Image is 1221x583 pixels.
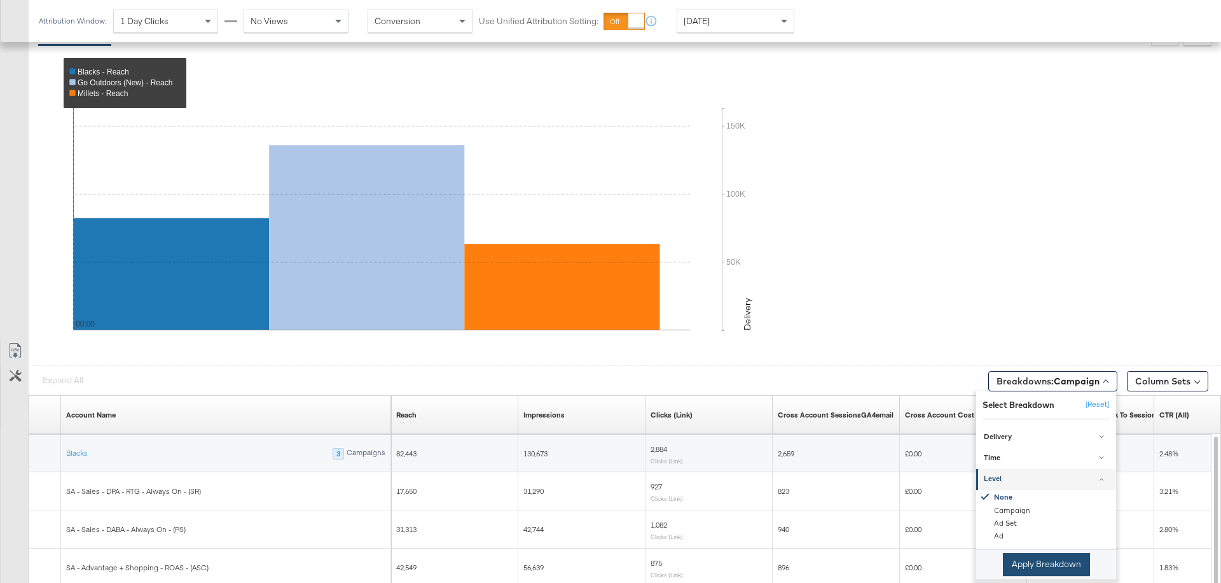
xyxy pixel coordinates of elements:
[976,447,1116,468] a: Time
[988,371,1117,391] button: Breakdowns:Campaign
[976,426,1116,447] a: Delivery
[66,486,201,496] span: SA - Sales - DPA - RTG - Always On - (SR)
[1054,376,1100,387] b: Campaign
[66,410,116,420] div: Account Name
[66,448,88,458] a: Blacks
[651,410,693,420] a: The number of clicks on links appearing on your ad or Page that direct people to your sites off F...
[1159,410,1189,420] a: The number of clicks on your ad divided by impressions.
[651,495,683,502] sub: Clicks (Link)
[976,468,1116,489] a: Level
[778,449,794,458] span: 2,659
[251,15,288,27] span: No Views
[78,89,128,98] span: Millets - Reach
[978,490,1116,505] div: None
[778,410,893,420] div: Cross Account SessionsGA4email
[651,533,683,540] sub: Clicks (Link)
[997,375,1100,388] span: Breakdowns:
[66,563,209,572] span: SA - Advantage + Shopping - ROAS - (ASC)
[523,410,565,420] div: Impressions
[1003,553,1090,576] button: Apply Breakdown
[396,410,417,420] div: Reach
[523,486,544,496] span: 31,290
[38,17,107,25] div: Attribution Window:
[651,410,693,420] div: Clicks (Link)
[984,432,1110,442] div: Delivery
[651,520,667,530] span: 1,082
[983,399,1054,411] div: Select Breakdown
[651,457,683,465] sub: Clicks (Link)
[1078,395,1110,415] button: [Reset]
[778,524,789,534] span: 940
[66,410,116,420] a: Your ad account name
[651,482,662,491] span: 927
[984,453,1110,463] div: Time
[396,486,417,496] span: 17,650
[523,563,544,572] span: 56,639
[905,449,921,458] span: £0.00
[396,524,417,534] span: 31,313
[1159,410,1189,420] div: CTR (All)
[905,410,1032,420] a: Cross Account Cost Per Session GA4
[78,67,129,76] span: Blacks - Reach
[978,505,1116,517] div: Campaign
[651,558,662,568] span: 875
[346,448,386,460] div: Campaigns
[742,298,753,330] text: Delivery
[976,490,1116,543] div: Level
[778,563,789,572] span: 896
[523,410,565,420] a: The number of times your ad was served. On mobile apps an ad is counted as served the first time ...
[1159,449,1178,458] span: 2.48%
[479,15,598,27] label: Use Unified Attribution Setting:
[523,524,544,534] span: 42,744
[1159,486,1178,496] span: 3.21%
[396,563,417,572] span: 42,549
[905,563,921,572] span: £0.00
[523,449,548,458] span: 130,673
[375,15,420,27] span: Conversion
[651,444,667,454] span: 2,884
[684,15,710,27] span: [DATE]
[905,524,921,534] span: £0.00
[978,530,1116,543] div: Ad
[396,410,417,420] a: The number of people your ad was served to.
[120,15,169,27] span: 1 Day Clicks
[1127,371,1208,391] button: Column Sets
[66,524,186,534] span: SA - Sales - DABA - Always On - (PS)
[778,410,893,420] a: Describe this metric
[905,486,921,496] span: £0.00
[1159,524,1178,534] span: 2.80%
[778,486,789,496] span: 823
[78,78,172,87] span: Go Outdoors (New) - Reach
[651,571,683,579] sub: Clicks (Link)
[984,474,1110,484] div: Level
[333,448,344,460] div: 3
[396,449,417,458] span: 82,443
[1159,563,1178,572] span: 1.83%
[978,517,1116,530] div: Ad Set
